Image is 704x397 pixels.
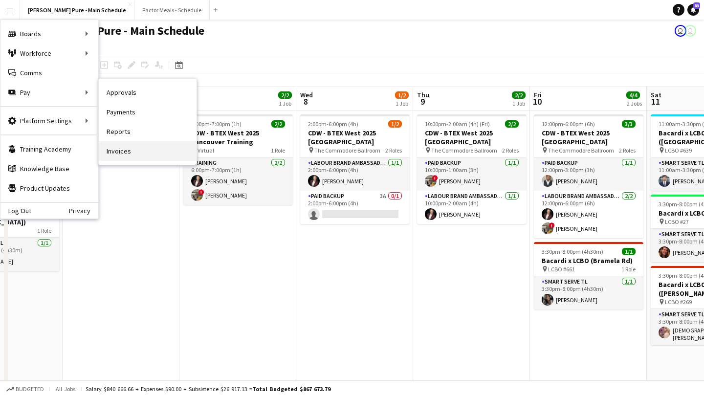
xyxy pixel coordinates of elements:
[548,265,575,273] span: LCBO #661
[54,385,77,393] span: All jobs
[684,25,696,37] app-user-avatar: Tifany Scifo
[278,91,292,99] span: 2/2
[505,120,519,128] span: 2/2
[425,120,490,128] span: 10:00pm-2:00am (4h) (Fri)
[431,147,497,154] span: The Commodore Ballroom
[534,129,643,146] h3: CDW - BTEX West 2025 [GEOGRAPHIC_DATA]
[627,100,642,107] div: 2 Jobs
[0,83,98,102] div: Pay
[626,91,640,99] span: 4/4
[649,96,661,107] span: 11
[0,24,98,44] div: Boards
[548,147,614,154] span: The Commodore Ballroom
[619,147,636,154] span: 2 Roles
[687,4,699,16] a: 83
[16,386,44,393] span: Budgeted
[388,120,402,128] span: 1/2
[183,157,293,205] app-card-role: Training2/26:00pm-7:00pm (1h)[PERSON_NAME]![PERSON_NAME]
[622,248,636,255] span: 1/1
[534,256,643,265] h3: Bacardi x LCBO (Bramela Rd)
[37,227,51,234] span: 1 Role
[300,191,410,224] app-card-role: Paid Backup3A0/12:00pm-6:00pm (4h)
[198,189,204,195] span: !
[417,129,527,146] h3: CDW - BTEX West 2025 [GEOGRAPHIC_DATA]
[534,242,643,309] app-job-card: 3:30pm-8:00pm (4h30m)1/1Bacardi x LCBO (Bramela Rd) LCBO #6611 RoleSmart Serve TL1/13:30pm-8:00pm...
[693,2,700,9] span: 83
[0,159,98,178] a: Knowledge Base
[542,120,595,128] span: 12:00pm-6:00pm (6h)
[0,178,98,198] a: Product Updates
[5,384,45,395] button: Budgeted
[534,276,643,309] app-card-role: Smart Serve TL1/13:30pm-8:00pm (4h30m)[PERSON_NAME]
[86,385,330,393] div: Salary $840 666.66 + Expenses $90.00 + Subsistence $26 917.13 =
[432,175,438,181] span: !
[675,25,686,37] app-user-avatar: Leticia Fayzano
[99,122,197,141] a: Reports
[99,102,197,122] a: Payments
[417,90,429,99] span: Thu
[183,114,293,205] app-job-card: 6:00pm-7:00pm (1h)2/2CDW - BTEX West 2025 Vancouver Training Virtual1 RoleTraining2/26:00pm-7:00p...
[665,147,692,154] span: LCBO #639
[134,0,210,20] button: Factor Meals - Schedule
[665,218,689,225] span: LCBO #27
[300,157,410,191] app-card-role: Labour Brand Ambassadors1/12:00pm-6:00pm (4h)[PERSON_NAME]
[542,248,603,255] span: 3:30pm-8:00pm (4h30m)
[0,139,98,159] a: Training Academy
[279,100,291,107] div: 1 Job
[198,147,214,154] span: Virtual
[549,222,555,228] span: !
[300,129,410,146] h3: CDW - BTEX West 2025 [GEOGRAPHIC_DATA]
[534,191,643,238] app-card-role: Labour Brand Ambassadors2/212:00pm-6:00pm (6h)[PERSON_NAME]![PERSON_NAME]
[665,298,692,306] span: LCBO #269
[271,120,285,128] span: 2/2
[69,207,98,215] a: Privacy
[502,147,519,154] span: 2 Roles
[622,120,636,128] span: 3/3
[99,141,197,161] a: Invoices
[512,91,526,99] span: 2/2
[8,23,204,38] h1: [PERSON_NAME] Pure - Main Schedule
[299,96,313,107] span: 8
[385,147,402,154] span: 2 Roles
[191,120,242,128] span: 6:00pm-7:00pm (1h)
[512,100,525,107] div: 1 Job
[99,83,197,102] a: Approvals
[20,0,134,20] button: [PERSON_NAME] Pure - Main Schedule
[0,111,98,131] div: Platform Settings
[300,114,410,224] app-job-card: 2:00pm-6:00pm (4h)1/2CDW - BTEX West 2025 [GEOGRAPHIC_DATA] The Commodore Ballroom2 RolesLabour B...
[0,207,31,215] a: Log Out
[417,157,527,191] app-card-role: Paid Backup1/110:00pm-1:00am (3h)![PERSON_NAME]
[417,191,527,224] app-card-role: Labour Brand Ambassadors1/110:00pm-2:00am (4h)[PERSON_NAME]
[532,96,542,107] span: 10
[300,90,313,99] span: Wed
[651,90,661,99] span: Sat
[271,147,285,154] span: 1 Role
[183,129,293,146] h3: CDW - BTEX West 2025 Vancouver Training
[534,157,643,191] app-card-role: Paid Backup1/112:00pm-3:00pm (3h)[PERSON_NAME]
[417,114,527,224] app-job-card: 10:00pm-2:00am (4h) (Fri)2/2CDW - BTEX West 2025 [GEOGRAPHIC_DATA] The Commodore Ballroom2 RolesP...
[534,90,542,99] span: Fri
[416,96,429,107] span: 9
[396,100,408,107] div: 1 Job
[0,44,98,63] div: Workforce
[621,265,636,273] span: 1 Role
[252,385,330,393] span: Total Budgeted $867 673.79
[314,147,380,154] span: The Commodore Ballroom
[0,63,98,83] a: Comms
[534,114,643,238] app-job-card: 12:00pm-6:00pm (6h)3/3CDW - BTEX West 2025 [GEOGRAPHIC_DATA] The Commodore Ballroom2 RolesPaid Ba...
[308,120,358,128] span: 2:00pm-6:00pm (4h)
[395,91,409,99] span: 1/2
